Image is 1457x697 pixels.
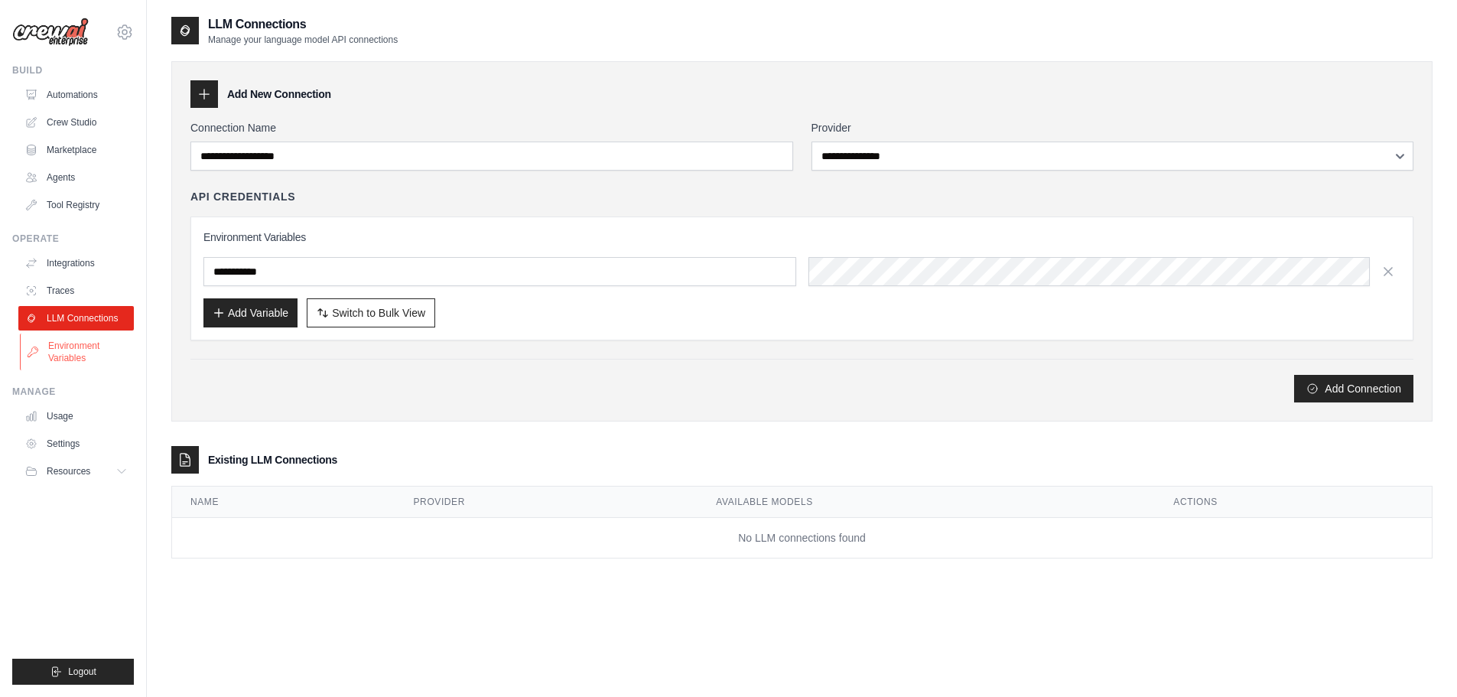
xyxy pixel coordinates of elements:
div: Manage [12,386,134,398]
a: Tool Registry [18,193,134,217]
a: Environment Variables [20,334,135,370]
a: Agents [18,165,134,190]
td: No LLM connections found [172,518,1432,559]
a: Usage [18,404,134,428]
a: LLM Connections [18,306,134,331]
a: Integrations [18,251,134,275]
a: Traces [18,278,134,303]
a: Crew Studio [18,110,134,135]
button: Switch to Bulk View [307,298,435,327]
h3: Environment Variables [203,230,1400,245]
div: Operate [12,233,134,245]
div: Build [12,64,134,77]
button: Add Variable [203,298,298,327]
span: Switch to Bulk View [332,305,425,321]
button: Resources [18,459,134,484]
label: Connection Name [190,120,793,135]
button: Add Connection [1294,375,1413,402]
span: Resources [47,465,90,477]
h3: Add New Connection [227,86,331,102]
span: Logout [68,666,96,678]
h4: API Credentials [190,189,295,204]
th: Actions [1155,487,1432,518]
a: Automations [18,83,134,107]
a: Settings [18,432,134,456]
th: Available Models [698,487,1155,518]
th: Provider [395,487,698,518]
button: Logout [12,659,134,685]
th: Name [172,487,395,518]
p: Manage your language model API connections [208,34,398,46]
img: Logo [12,18,89,47]
h3: Existing LLM Connections [208,452,337,467]
h2: LLM Connections [208,15,398,34]
a: Marketplace [18,138,134,162]
label: Provider [811,120,1414,135]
